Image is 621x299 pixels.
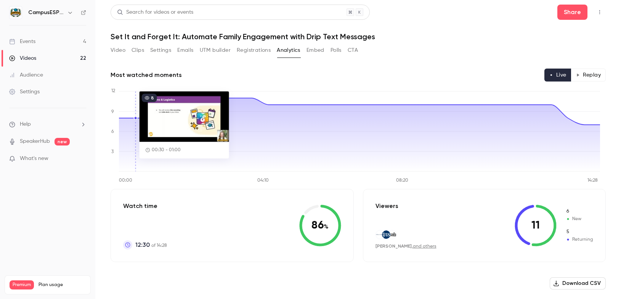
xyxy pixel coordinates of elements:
p: of 14:28 [135,240,167,249]
span: New [566,216,593,222]
span: Returning [566,229,593,235]
tspan: 12 [111,89,115,93]
img: wilkes.edu [376,233,384,236]
div: Events [9,38,35,45]
div: Settings [9,88,40,96]
button: Polls [331,44,342,56]
p: Viewers [375,201,398,211]
tspan: 6 [111,130,114,134]
button: Download CSV [550,277,606,289]
span: What's new [20,155,48,163]
h6: CampusESP Academy [28,9,64,16]
button: Emails [177,44,193,56]
div: , [375,243,436,249]
tspan: 00:00 [119,178,132,183]
div: Search for videos or events [117,8,193,16]
button: UTM builder [200,44,231,56]
button: Replay [571,69,606,82]
button: Video [111,44,125,56]
button: Live [544,69,571,82]
tspan: 3 [111,150,114,154]
span: Premium [10,280,34,289]
h1: Set It and Forget It: Automate Family Engagement with Drip Text Messages [111,32,606,41]
button: Registrations [237,44,271,56]
tspan: 14:28 [587,178,598,183]
button: CTA [348,44,358,56]
a: and others [413,244,436,249]
span: new [55,138,70,146]
h2: Most watched moments [111,70,182,80]
iframe: Noticeable Trigger [77,155,86,162]
button: Embed [306,44,324,56]
tspan: 08:20 [396,178,408,183]
span: Plan usage [39,282,86,288]
img: CampusESP Academy [10,6,22,19]
span: 12:30 [135,240,150,249]
span: Returning [566,236,593,243]
img: uis.edu [382,230,390,239]
p: Watch time [123,201,167,211]
span: Help [20,120,31,128]
a: SpeakerHub [20,138,50,146]
button: Top Bar Actions [594,6,606,18]
li: help-dropdown-opener [9,120,86,128]
button: Analytics [277,44,300,56]
button: Settings [150,44,171,56]
span: [PERSON_NAME] [375,243,412,249]
button: Share [557,5,587,20]
tspan: 9 [111,110,114,114]
span: New [566,208,593,215]
div: Videos [9,54,36,62]
button: Clips [132,44,144,56]
div: Audience [9,71,43,79]
img: emerson.edu [388,230,396,239]
tspan: 04:10 [257,178,269,183]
